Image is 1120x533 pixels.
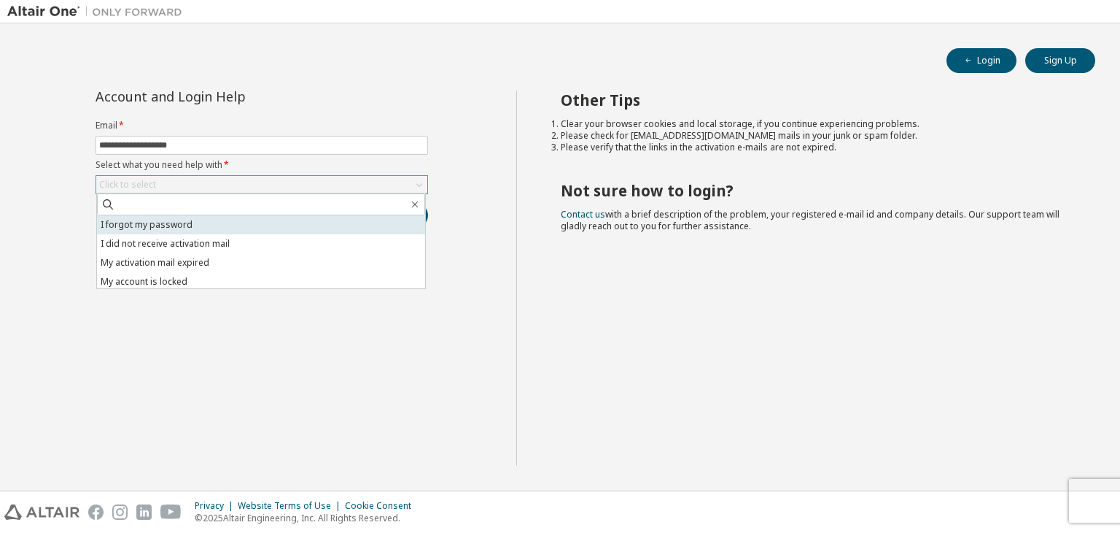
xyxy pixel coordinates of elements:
img: facebook.svg [88,505,104,520]
div: Privacy [195,500,238,512]
h2: Not sure how to login? [561,181,1070,200]
div: Click to select [99,179,156,191]
img: youtube.svg [160,505,182,520]
label: Email [96,120,428,131]
p: © 2025 Altair Engineering, Inc. All Rights Reserved. [195,512,420,524]
div: Cookie Consent [345,500,420,512]
img: instagram.svg [112,505,128,520]
div: Click to select [96,176,427,193]
li: Clear your browser cookies and local storage, if you continue experiencing problems. [561,118,1070,130]
button: Login [946,48,1016,73]
button: Sign Up [1025,48,1095,73]
img: linkedin.svg [136,505,152,520]
label: Select what you need help with [96,159,428,171]
img: Altair One [7,4,190,19]
li: Please check for [EMAIL_ADDRESS][DOMAIN_NAME] mails in your junk or spam folder. [561,130,1070,142]
img: altair_logo.svg [4,505,79,520]
div: Account and Login Help [96,91,362,102]
a: Contact us [561,208,605,221]
div: Website Terms of Use [238,500,345,512]
li: Please verify that the links in the activation e-mails are not expired. [561,142,1070,153]
li: I forgot my password [97,215,425,234]
h2: Other Tips [561,91,1070,110]
span: with a brief description of the problem, your registered e-mail id and company details. Our suppo... [561,208,1059,232]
